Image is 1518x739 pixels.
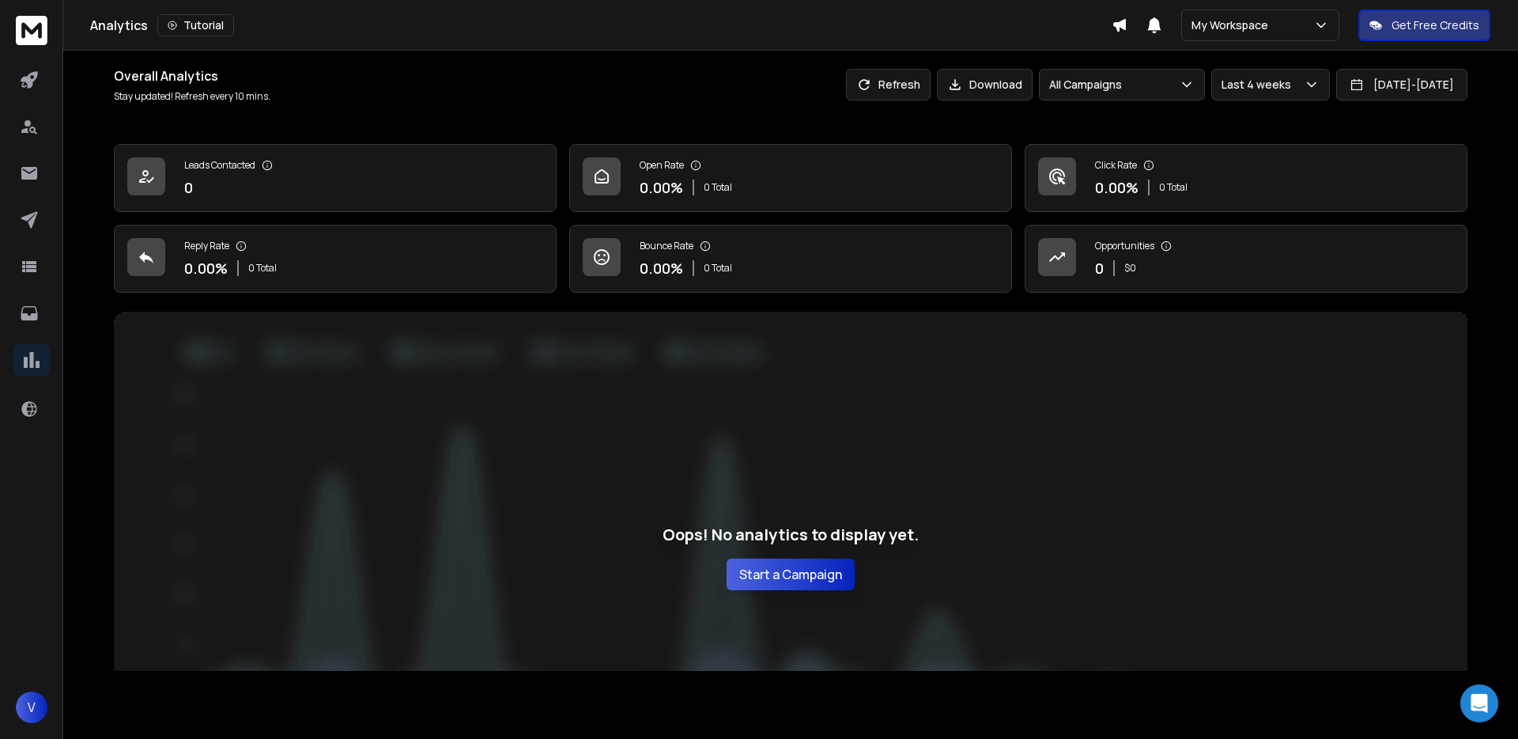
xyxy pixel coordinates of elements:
[1025,225,1467,293] a: Opportunities0$0
[937,69,1033,100] button: Download
[157,14,234,36] button: Tutorial
[114,66,270,85] h1: Overall Analytics
[1095,176,1138,199] p: 0.00 %
[1159,181,1188,194] p: 0 Total
[569,225,1012,293] a: Bounce Rate0.00%0 Total
[1095,240,1154,252] p: Opportunities
[16,692,47,723] button: V
[114,90,270,103] p: Stay updated! Refresh every 10 mins.
[1049,77,1128,93] p: All Campaigns
[640,159,684,172] p: Open Rate
[1358,9,1490,41] button: Get Free Credits
[704,262,732,275] p: 0 Total
[1191,17,1274,33] p: My Workspace
[569,144,1012,212] a: Open Rate0.00%0 Total
[114,225,557,293] a: Reply Rate0.00%0 Total
[1025,144,1467,212] a: Click Rate0.00%0 Total
[90,14,1112,36] div: Analytics
[184,159,255,172] p: Leads Contacted
[640,240,693,252] p: Bounce Rate
[878,77,920,93] p: Refresh
[640,176,683,199] p: 0.00 %
[1124,262,1136,275] p: $ 0
[184,176,193,199] p: 0
[1222,77,1297,93] p: Last 4 weeks
[248,262,277,275] p: 0 Total
[704,181,732,194] p: 0 Total
[1460,684,1498,722] div: Open Intercom Messenger
[184,240,229,252] p: Reply Rate
[1336,69,1467,100] button: [DATE]-[DATE]
[969,77,1022,93] p: Download
[184,257,228,279] p: 0.00 %
[1095,159,1137,172] p: Click Rate
[727,559,855,590] button: Start a Campaign
[1095,257,1104,279] p: 0
[1391,17,1479,33] p: Get Free Credits
[663,524,919,590] div: Oops! No analytics to display yet.
[640,257,683,279] p: 0.00 %
[846,69,931,100] button: Refresh
[114,144,557,212] a: Leads Contacted0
